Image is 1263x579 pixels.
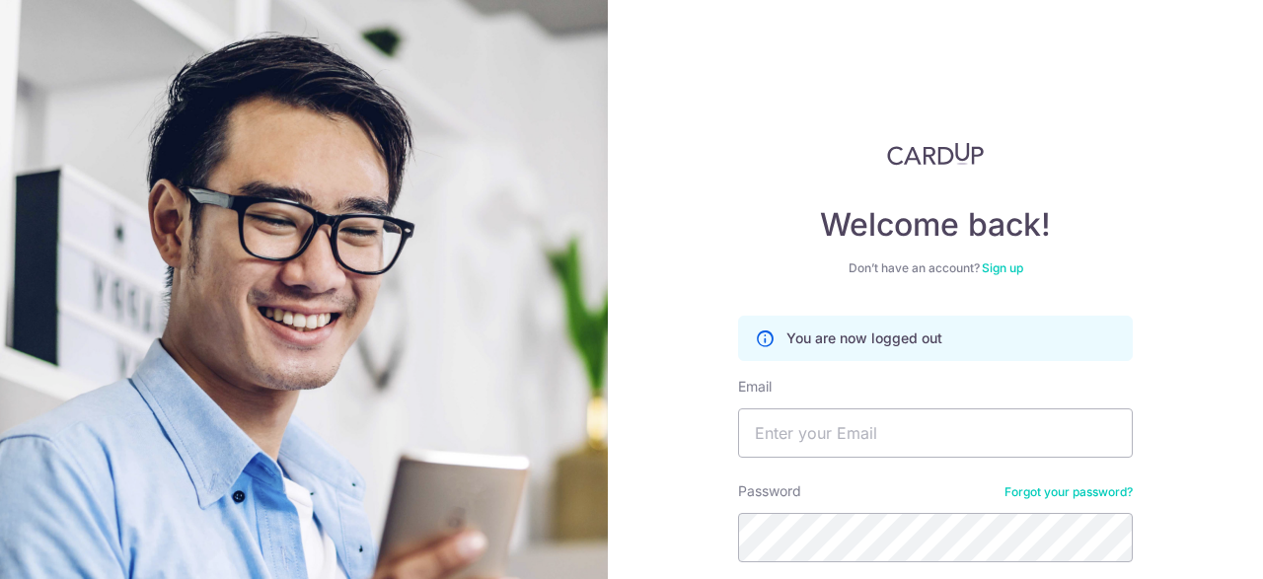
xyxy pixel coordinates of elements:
[738,205,1133,245] h4: Welcome back!
[1004,484,1133,500] a: Forgot your password?
[738,481,801,501] label: Password
[738,377,772,397] label: Email
[738,260,1133,276] div: Don’t have an account?
[786,328,942,348] p: You are now logged out
[887,142,984,166] img: CardUp Logo
[738,408,1133,458] input: Enter your Email
[982,260,1023,275] a: Sign up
